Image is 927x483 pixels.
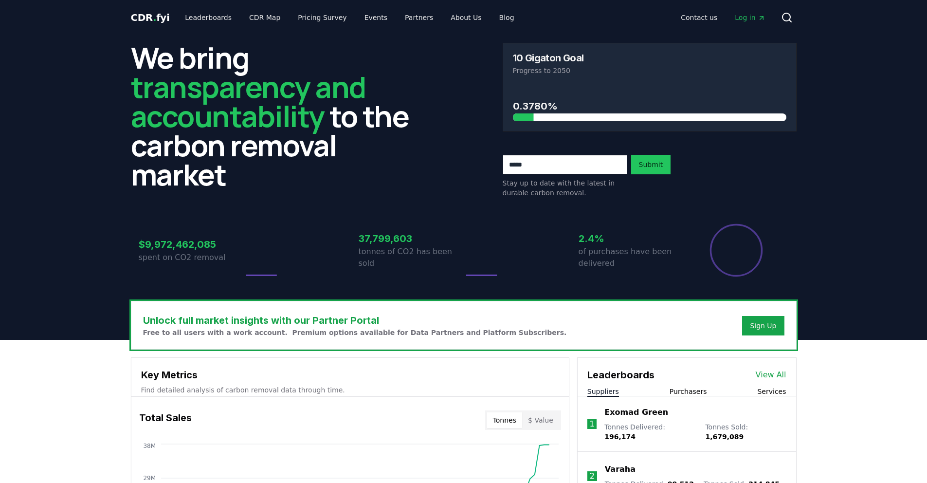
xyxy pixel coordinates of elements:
[397,9,441,26] a: Partners
[589,418,594,430] p: 1
[139,237,244,252] h3: $9,972,462,085
[590,470,595,482] p: 2
[604,422,695,442] p: Tonnes Delivered :
[756,369,786,381] a: View All
[177,9,522,26] nav: Main
[131,12,170,23] span: CDR fyi
[604,407,668,418] a: Exomad Green
[673,9,725,26] a: Contact us
[487,412,522,428] button: Tonnes
[143,475,156,482] tspan: 29M
[139,252,244,263] p: spent on CO2 removal
[241,9,288,26] a: CDR Map
[750,321,776,331] a: Sign Up
[604,433,636,441] span: 196,174
[141,368,559,382] h3: Key Metrics
[513,66,786,75] p: Progress to 2050
[727,9,773,26] a: Log in
[709,223,763,278] div: Percentage of sales delivered
[143,313,567,328] h3: Unlock full market insights with our Partner Portal
[673,9,773,26] nav: Main
[742,316,784,335] button: Sign Up
[153,12,156,23] span: .
[139,410,192,430] h3: Total Sales
[587,368,654,382] h3: Leaderboards
[513,53,584,63] h3: 10 Gigaton Goal
[131,67,366,136] span: transparency and accountability
[359,231,464,246] h3: 37,799,603
[670,387,707,396] button: Purchasers
[605,464,636,475] a: Varaha
[705,422,786,442] p: Tonnes Sold :
[587,387,619,396] button: Suppliers
[290,9,354,26] a: Pricing Survey
[359,246,464,269] p: tonnes of CO2 has been sold
[631,155,671,174] button: Submit
[503,178,627,198] p: Stay up to date with the latest in durable carbon removal.
[513,99,786,113] h3: 0.3780%
[579,231,684,246] h3: 2.4%
[131,43,425,189] h2: We bring to the carbon removal market
[735,13,765,22] span: Log in
[522,412,559,428] button: $ Value
[491,9,522,26] a: Blog
[443,9,489,26] a: About Us
[757,387,786,396] button: Services
[143,443,156,449] tspan: 38M
[357,9,395,26] a: Events
[177,9,239,26] a: Leaderboards
[141,385,559,395] p: Find detailed analysis of carbon removal data through time.
[143,328,567,337] p: Free to all users with a work account. Premium options available for Data Partners and Platform S...
[705,433,744,441] span: 1,679,089
[131,11,170,24] a: CDR.fyi
[579,246,684,269] p: of purchases have been delivered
